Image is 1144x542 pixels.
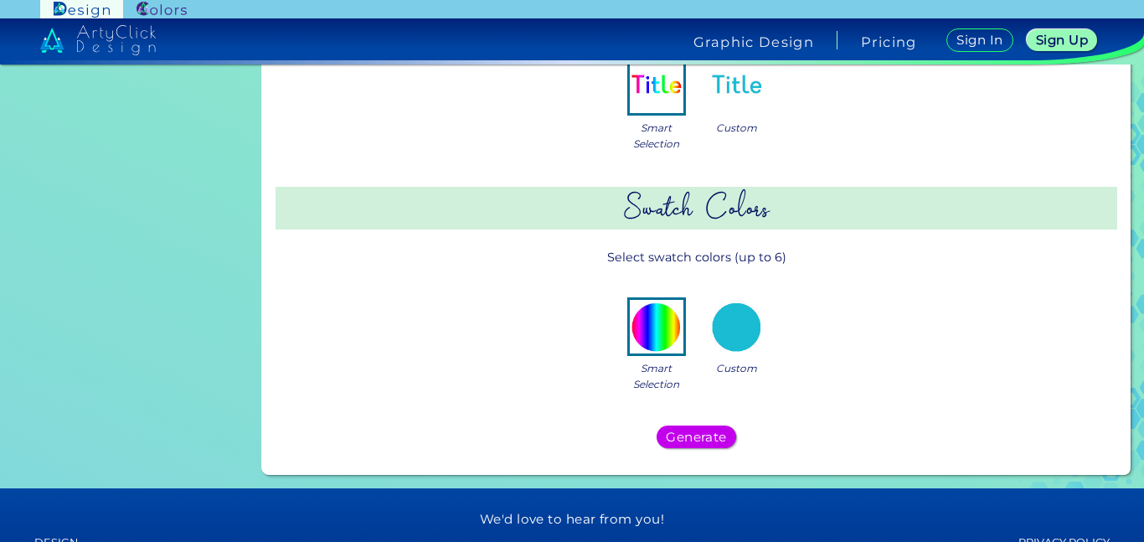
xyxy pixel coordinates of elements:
img: col_swatch_auto.jpg [630,300,683,354]
span: Custom [716,120,757,136]
a: Pricing [861,35,917,49]
img: artyclick_design_logo_white_combined_path.svg [40,25,156,55]
h5: Sign Up [1038,34,1085,46]
span: Smart Selection [633,360,679,392]
h2: Swatch Colors [276,187,1117,230]
a: Sign In [950,29,1010,51]
img: col_title_custom.jpg [710,59,764,113]
h5: Sign In [959,34,1001,46]
a: Sign Up [1030,30,1094,50]
img: col_swatch_custom.jpg [710,300,764,354]
h5: Generate [669,431,724,443]
img: col_title_auto.jpg [630,59,683,113]
h5: We'd love to hear from you! [263,512,881,527]
span: Smart Selection [633,120,679,152]
span: Custom [716,360,757,376]
img: ArtyClick Colors logo [137,2,187,18]
h4: Graphic Design [693,35,814,49]
p: Select swatch colors (up to 6) [276,242,1117,273]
